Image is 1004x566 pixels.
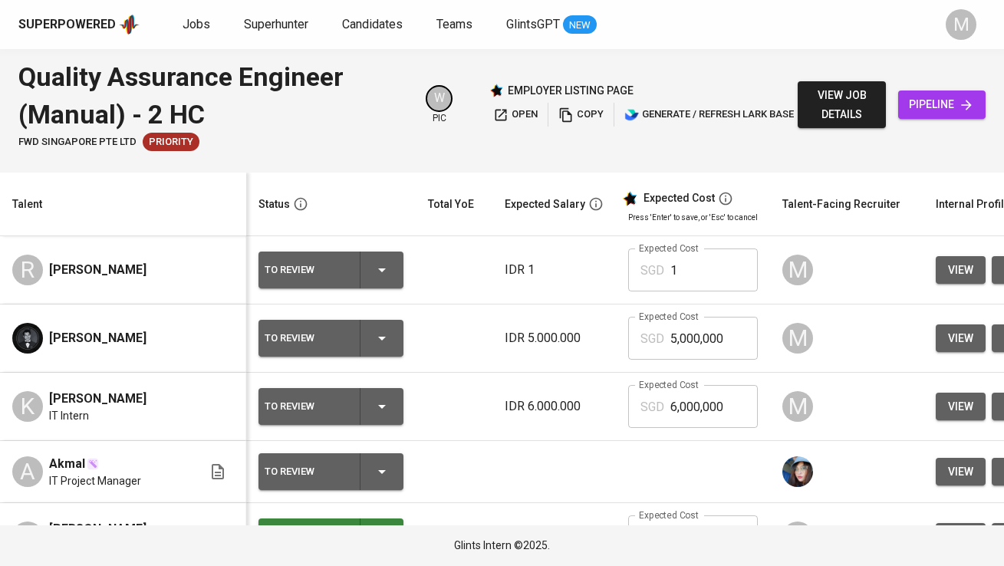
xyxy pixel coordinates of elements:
[810,86,873,123] span: view job details
[49,473,141,489] span: IT Project Manager
[49,261,146,279] span: [PERSON_NAME]
[258,252,403,288] button: To Review
[49,329,146,347] span: [PERSON_NAME]
[505,397,604,416] p: IDR 6.000.000
[782,323,813,354] div: M
[948,397,973,416] span: view
[265,260,347,280] div: To Review
[558,106,604,123] span: copy
[508,83,634,98] p: employer listing page
[183,15,213,35] a: Jobs
[183,17,210,31] span: Jobs
[782,195,900,214] div: Talent-Facing Recruiter
[258,195,290,214] div: Status
[265,397,347,416] div: To Review
[12,391,43,422] div: K
[12,195,42,214] div: Talent
[505,195,585,214] div: Expected Salary
[782,391,813,422] div: M
[119,13,140,36] img: app logo
[12,255,43,285] div: R
[49,390,146,408] span: [PERSON_NAME]
[505,329,604,347] p: IDR 5.000.000
[258,453,403,490] button: To Review
[12,522,43,552] div: M
[624,107,640,123] img: lark
[624,106,794,123] span: generate / refresh lark base
[798,81,885,128] button: view job details
[640,330,664,348] p: SGD
[948,261,973,280] span: view
[782,456,813,487] img: diazagista@glints.com
[258,388,403,425] button: To Review
[18,135,137,150] span: FWD Singapore Pte Ltd
[12,456,43,487] div: A
[910,95,973,114] span: pipeline
[489,84,503,97] img: Glints Star
[18,58,407,133] div: Quality Assurance Engineer (Manual) - 2 HC
[628,212,758,223] p: Press 'Enter' to save, or 'Esc' to cancel
[782,522,813,552] div: R
[782,255,813,285] div: M
[49,408,89,423] span: IT Intern
[948,462,973,482] span: view
[12,323,43,354] img: Thomas Kerschbaumer
[244,15,311,35] a: Superhunter
[87,458,99,470] img: magic_wand.svg
[18,16,116,34] div: Superpowered
[505,261,604,279] p: IDR 1
[265,520,347,554] div: Presented to Employer
[265,462,347,482] div: To Review
[644,192,715,206] div: Expected Cost
[489,103,542,127] button: open
[946,9,976,40] div: M
[936,523,986,551] button: view
[563,18,597,33] span: NEW
[143,135,199,150] span: Priority
[898,90,986,119] a: pipeline
[936,393,986,421] button: view
[436,17,472,31] span: Teams
[426,85,453,112] div: W
[244,17,308,31] span: Superhunter
[428,195,474,214] div: Total YoE
[342,17,403,31] span: Candidates
[936,324,986,353] button: view
[640,398,664,416] p: SGD
[493,106,538,123] span: open
[948,329,973,348] span: view
[265,328,347,348] div: To Review
[436,15,476,35] a: Teams
[426,85,453,125] div: pic
[555,103,607,127] button: copy
[936,256,986,285] button: view
[506,15,597,35] a: GlintsGPT NEW
[621,103,798,127] button: lark generate / refresh lark base
[18,13,140,36] a: Superpoweredapp logo
[640,262,664,280] p: SGD
[936,458,986,486] button: view
[506,17,560,31] span: GlintsGPT
[143,133,199,151] div: New Job received from Demand Team
[258,320,403,357] button: To Review
[49,455,85,473] span: Akmal
[49,520,146,538] span: [PERSON_NAME]
[258,518,403,555] button: Presented to Employer
[342,15,406,35] a: Candidates
[622,191,637,206] img: glints_star.svg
